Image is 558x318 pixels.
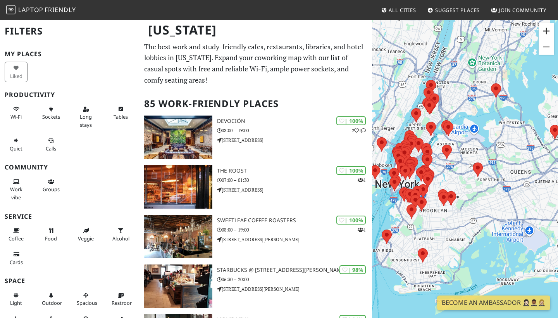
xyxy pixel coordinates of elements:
p: 08:00 – 19:00 [217,226,372,233]
p: [STREET_ADDRESS] [217,137,372,144]
p: 08:00 – 19:00 [217,127,372,134]
span: Long stays [80,113,92,128]
span: Veggie [78,235,94,242]
span: Outdoor area [42,299,62,306]
a: Sweetleaf Coffee Roasters | 100% 1 Sweetleaf Coffee Roasters 08:00 – 19:00 [STREET_ADDRESS][PERSO... [139,215,372,258]
a: All Cities [378,3,419,17]
button: Veggie [74,224,97,245]
span: Group tables [43,186,60,193]
p: 2 1 [352,127,366,134]
img: Devoción [144,116,212,159]
span: Join Community [499,7,546,14]
span: People working [10,186,22,200]
h3: Productivity [5,91,135,99]
p: [STREET_ADDRESS] [217,186,372,194]
h3: The Roost [217,168,372,174]
button: Spacious [74,289,97,309]
h3: Starbucks @ [STREET_ADDRESS][PERSON_NAME] [217,267,372,273]
img: Sweetleaf Coffee Roasters [144,215,212,258]
span: Power sockets [42,113,60,120]
button: Work vibe [5,175,28,204]
h3: Service [5,213,135,220]
span: Coffee [9,235,24,242]
button: Outdoor [40,289,62,309]
a: Suggest Places [424,3,483,17]
span: Video/audio calls [46,145,56,152]
img: The Roost [144,165,212,209]
button: Coffee [5,224,28,245]
a: Devoción | 100% 21 Devoción 08:00 – 19:00 [STREET_ADDRESS] [139,116,372,159]
button: Quiet [5,134,28,155]
span: Stable Wi-Fi [10,113,22,120]
span: All Cities [389,7,416,14]
p: 1 [358,176,366,184]
div: | 100% [336,166,366,175]
button: Alcohol [109,224,132,245]
a: Join Community [488,3,549,17]
img: Starbucks @ 815 Hutchinson Riv Pkwy [144,264,212,308]
span: Credit cards [10,259,23,266]
h3: Space [5,277,135,285]
button: Tables [109,103,132,123]
button: Zoom in [539,23,554,39]
p: [STREET_ADDRESS][PERSON_NAME] [217,285,372,293]
span: Spacious [77,299,97,306]
h2: 85 Work-Friendly Places [144,92,367,116]
p: 07:00 – 01:30 [217,176,372,184]
p: 06:30 – 20:00 [217,276,372,283]
button: Long stays [74,103,97,131]
button: Calls [40,134,62,155]
button: Cards [5,248,28,268]
span: Natural light [10,299,22,306]
h1: [US_STATE] [142,19,370,41]
p: The best work and study-friendly cafes, restaurants, libraries, and hotel lobbies in [US_STATE]. ... [144,41,367,86]
button: Food [40,224,62,245]
button: Zoom out [539,39,554,55]
span: Quiet [10,145,22,152]
span: Work-friendly tables [114,113,128,120]
h3: Sweetleaf Coffee Roasters [217,217,372,224]
button: Wi-Fi [5,103,28,123]
span: Food [45,235,57,242]
span: Alcohol [112,235,129,242]
button: Sockets [40,103,62,123]
button: Restroom [109,289,132,309]
h3: Devoción [217,118,372,124]
a: Become an Ambassador 🤵🏻‍♀️🤵🏾‍♂️🤵🏼‍♀️ [437,296,550,310]
h2: Filters [5,19,135,43]
button: Groups [40,175,62,196]
div: | 100% [336,116,366,125]
div: | 98% [339,265,366,274]
h3: Community [5,164,135,171]
p: 1 [358,226,366,233]
span: Restroom [112,299,134,306]
a: The Roost | 100% 1 The Roost 07:00 – 01:30 [STREET_ADDRESS] [139,165,372,209]
button: Light [5,289,28,309]
span: Laptop [18,5,43,14]
a: LaptopFriendly LaptopFriendly [6,3,76,17]
p: [STREET_ADDRESS][PERSON_NAME] [217,236,372,243]
span: Suggest Places [435,7,480,14]
h3: My Places [5,50,135,58]
a: Starbucks @ 815 Hutchinson Riv Pkwy | 98% Starbucks @ [STREET_ADDRESS][PERSON_NAME] 06:30 – 20:00... [139,264,372,308]
span: Friendly [45,5,76,14]
img: LaptopFriendly [6,5,15,14]
div: | 100% [336,216,366,225]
